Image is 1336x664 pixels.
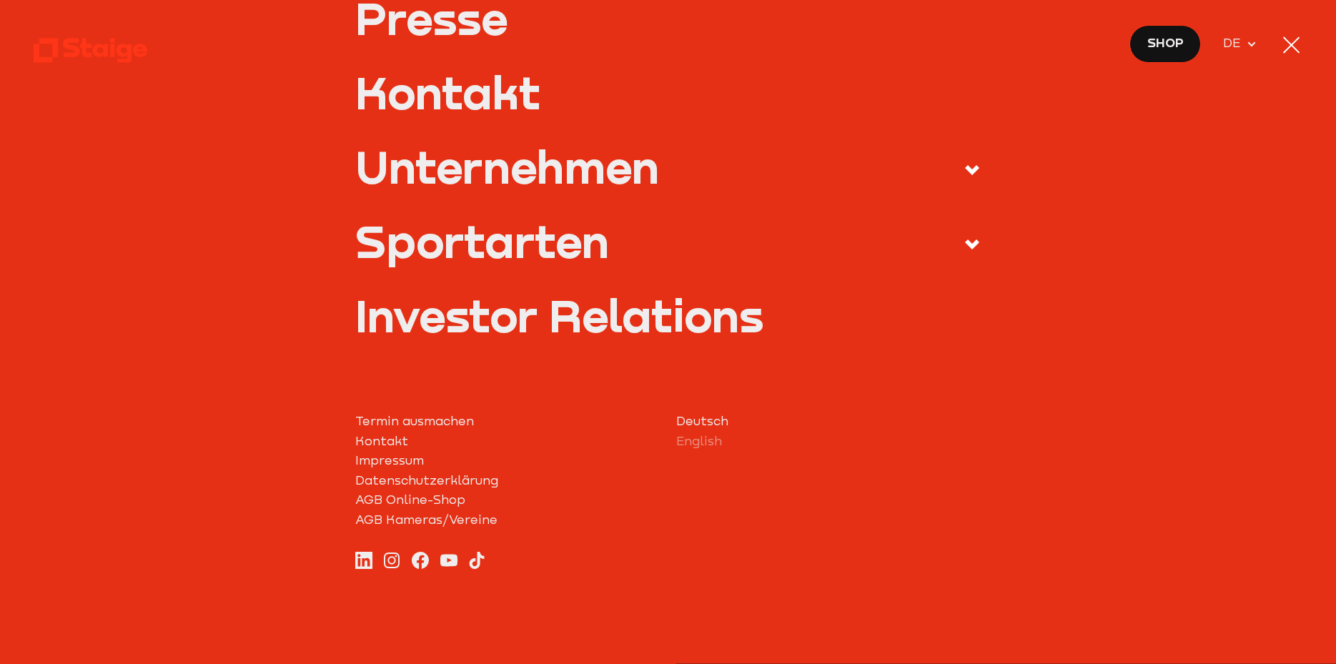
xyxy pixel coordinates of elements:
[1147,33,1184,52] span: Shop
[1129,25,1201,63] a: Shop
[676,412,981,431] a: Deutsch
[355,293,981,338] a: Investor Relations
[355,219,609,264] div: Sportarten
[355,471,660,490] a: Datenschutzerklärung
[355,70,981,115] a: Kontakt
[355,490,660,510] a: AGB Online-Shop
[355,510,660,530] a: AGB Kameras/Vereine
[355,412,660,431] a: Termin ausmachen
[355,432,660,451] a: Kontakt
[355,144,659,189] div: Unternehmen
[1223,34,1246,53] span: DE
[355,451,660,470] a: Impressum
[676,432,981,451] a: English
